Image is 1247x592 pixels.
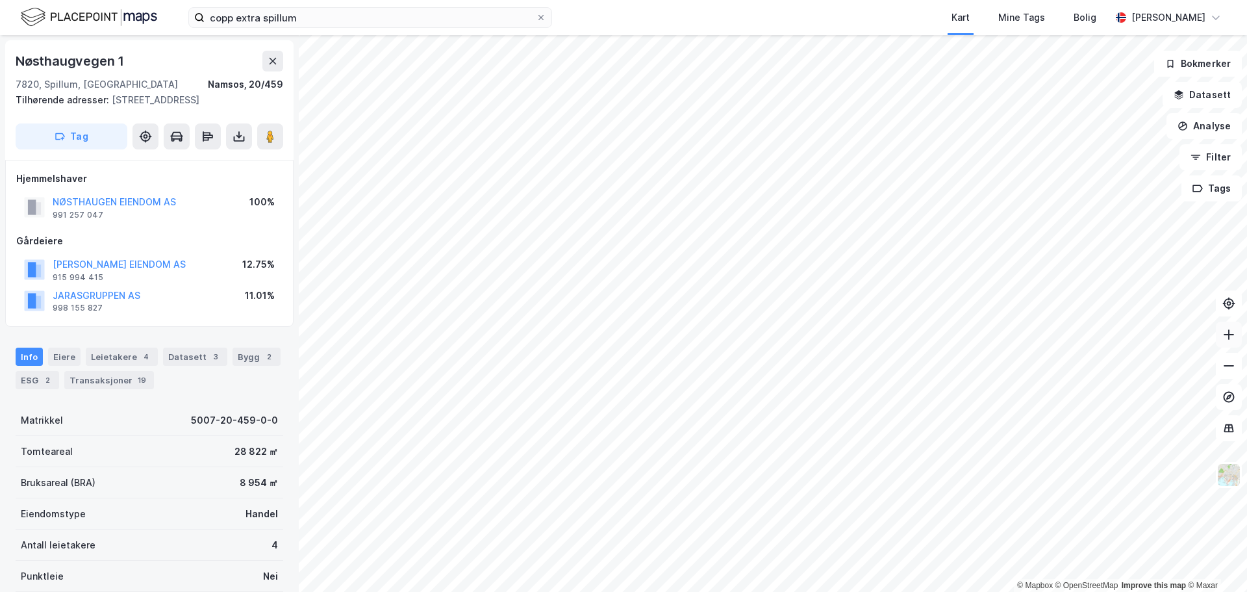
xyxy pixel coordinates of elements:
[48,348,81,366] div: Eiere
[86,348,158,366] div: Leietakere
[1163,82,1242,108] button: Datasett
[53,303,103,313] div: 998 155 827
[209,350,222,363] div: 3
[53,272,103,283] div: 915 994 415
[16,371,59,389] div: ESG
[135,374,149,387] div: 19
[16,348,43,366] div: Info
[208,77,283,92] div: Namsos, 20/459
[271,537,278,553] div: 4
[245,288,275,303] div: 11.01%
[140,350,153,363] div: 4
[1017,581,1053,590] a: Mapbox
[998,10,1045,25] div: Mine Tags
[16,171,283,187] div: Hjemmelshaver
[1179,144,1242,170] button: Filter
[1131,10,1205,25] div: [PERSON_NAME]
[240,475,278,491] div: 8 954 ㎡
[53,210,103,220] div: 991 257 047
[1055,581,1118,590] a: OpenStreetMap
[234,444,278,459] div: 28 822 ㎡
[233,348,281,366] div: Bygg
[1074,10,1096,25] div: Bolig
[242,257,275,272] div: 12.75%
[1166,113,1242,139] button: Analyse
[21,506,86,522] div: Eiendomstype
[16,123,127,149] button: Tag
[262,350,275,363] div: 2
[21,6,157,29] img: logo.f888ab2527a4732fd821a326f86c7f29.svg
[21,537,95,553] div: Antall leietakere
[951,10,970,25] div: Kart
[16,92,273,108] div: [STREET_ADDRESS]
[205,8,536,27] input: Søk på adresse, matrikkel, gårdeiere, leietakere eller personer
[163,348,227,366] div: Datasett
[1216,463,1241,487] img: Z
[21,569,64,584] div: Punktleie
[1182,530,1247,592] div: Chatt-widget
[16,51,127,71] div: Nøsthaugvegen 1
[21,413,63,428] div: Matrikkel
[64,371,154,389] div: Transaksjoner
[191,413,278,428] div: 5007-20-459-0-0
[1122,581,1186,590] a: Improve this map
[16,77,178,92] div: 7820, Spillum, [GEOGRAPHIC_DATA]
[16,94,112,105] span: Tilhørende adresser:
[1181,175,1242,201] button: Tags
[21,444,73,459] div: Tomteareal
[1182,530,1247,592] iframe: Chat Widget
[263,569,278,584] div: Nei
[41,374,54,387] div: 2
[16,233,283,249] div: Gårdeiere
[21,475,95,491] div: Bruksareal (BRA)
[249,194,275,210] div: 100%
[1154,51,1242,77] button: Bokmerker
[246,506,278,522] div: Handel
